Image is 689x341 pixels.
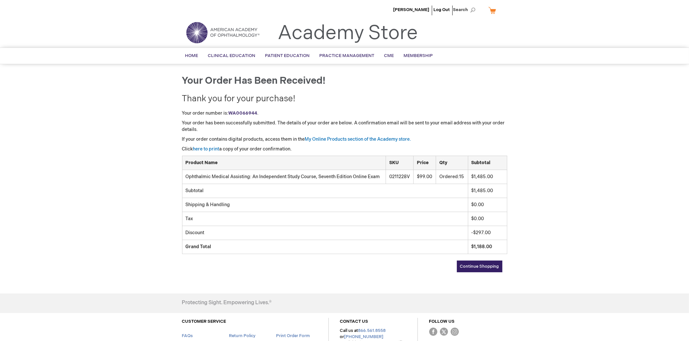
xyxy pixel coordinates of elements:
[414,170,436,184] td: $99.00
[182,319,226,324] a: CUSTOMER SERVICE
[185,53,198,58] span: Home
[453,3,478,16] span: Search
[468,226,507,240] td: -$297.00
[182,226,468,240] td: Discount
[468,198,507,212] td: $0.00
[208,53,256,58] span: Clinical Education
[229,333,256,338] a: Return Policy
[182,184,468,198] td: Subtotal
[414,156,436,170] th: Price
[468,240,507,254] td: $1,188.00
[182,300,272,306] h4: Protecting Sight. Empowering Lives.®
[182,198,468,212] td: Shipping & Handling
[182,333,193,338] a: FAQs
[384,53,394,58] span: CME
[393,7,430,12] a: [PERSON_NAME]
[276,333,310,338] a: Print Order Form
[451,328,459,336] img: instagram
[468,156,507,170] th: Subtotal
[439,174,459,179] span: Ordered:
[182,120,507,133] p: Your order has been successfully submitted. The details of your order are below. A confirmation e...
[182,156,386,170] th: Product Name
[386,156,414,170] th: SKU
[386,170,414,184] td: 0211228V
[320,53,375,58] span: Practice Management
[429,319,455,324] a: FOLLOW US
[229,110,258,116] a: WA0066944
[182,110,507,117] p: Your order number is: .
[457,261,502,272] a: Continue Shopping
[182,170,386,184] td: Ophthalmic Medical Assisting: An Independent Study Course, Seventh Edition Online Exam
[358,328,386,333] a: 866.561.8558
[265,53,310,58] span: Patient Education
[460,264,499,269] span: Continue Shopping
[182,136,507,143] p: If your order contains digital products, access them in the
[434,7,450,12] a: Log Out
[340,319,368,324] a: CONTACT US
[436,170,468,184] td: 15
[182,146,507,152] p: Click a copy of your order confirmation.
[305,136,411,142] a: My Online Products section of the Academy store.
[429,328,437,336] img: Facebook
[468,184,507,198] td: $1,485.00
[278,21,418,45] a: Academy Store
[404,53,433,58] span: Membership
[182,212,468,226] td: Tax
[344,334,384,339] a: [PHONE_NUMBER]
[436,156,468,170] th: Qty
[468,212,507,226] td: $0.00
[440,328,448,336] img: Twitter
[468,170,507,184] td: $1,485.00
[182,94,507,104] h2: Thank you for your purchase!
[193,146,219,152] a: here to print
[182,240,468,254] td: Grand Total
[182,75,326,87] span: Your order has been received!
